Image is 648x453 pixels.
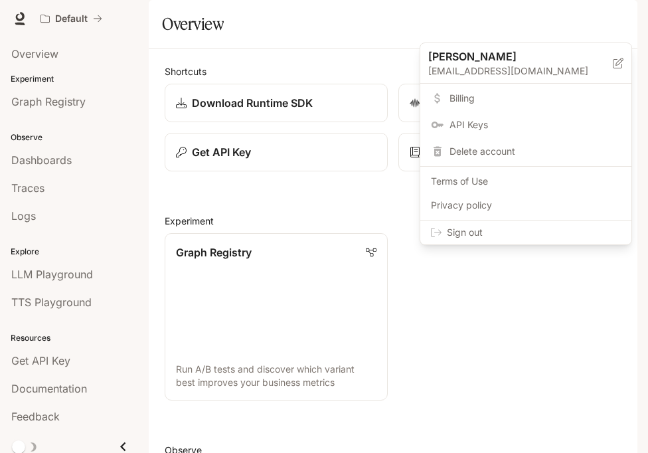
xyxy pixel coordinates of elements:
span: Delete account [449,145,621,158]
div: Sign out [420,221,631,244]
span: API Keys [449,118,621,132]
div: Delete account [423,139,629,163]
a: Terms of Use [423,169,629,193]
span: Privacy policy [431,199,621,212]
span: Billing [449,92,621,105]
a: Privacy policy [423,193,629,217]
p: [PERSON_NAME] [428,48,592,64]
div: [PERSON_NAME][EMAIL_ADDRESS][DOMAIN_NAME] [420,43,631,84]
span: Terms of Use [431,175,621,188]
a: API Keys [423,113,629,137]
span: Sign out [447,226,621,239]
a: Billing [423,86,629,110]
p: [EMAIL_ADDRESS][DOMAIN_NAME] [428,64,613,78]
